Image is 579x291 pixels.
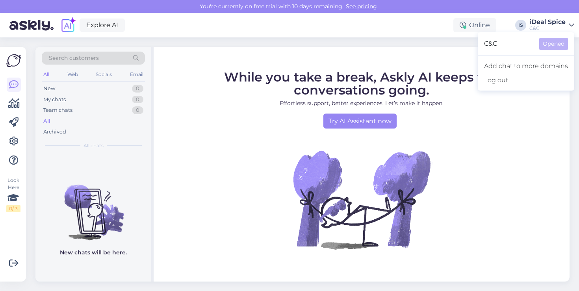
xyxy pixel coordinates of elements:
span: All chats [84,142,104,149]
div: 0 [132,96,143,104]
div: Email [128,69,145,80]
span: While you take a break, Askly AI keeps the conversations going. [224,69,499,97]
div: Log out [478,73,574,87]
div: Team chats [43,106,72,114]
a: iDeal SpiceC&C [529,19,574,32]
img: explore-ai [60,17,76,33]
p: New chats will be here. [60,248,127,257]
img: Askly Logo [6,53,21,68]
div: Socials [94,69,113,80]
a: Try AI Assistant now [323,113,397,128]
img: No Chat active [291,128,432,270]
div: Archived [43,128,66,136]
div: Look Here [6,177,20,212]
span: C&C [484,38,533,50]
div: My chats [43,96,66,104]
div: Online [453,18,496,32]
div: All [43,117,50,125]
span: Search customers [49,54,99,62]
a: Explore AI [80,19,125,32]
div: New [43,85,55,93]
div: Web [66,69,80,80]
p: Effortless support, better experiences. Let’s make it happen. [188,99,535,107]
a: See pricing [343,3,379,10]
div: 0 / 3 [6,205,20,212]
div: 0 [132,85,143,93]
div: IS [515,20,526,31]
button: Opened [539,38,568,50]
a: Add chat to more domains [478,59,574,73]
div: All [42,69,51,80]
div: iDeal Spice [529,19,566,25]
div: 0 [132,106,143,114]
img: No chats [35,171,151,241]
div: C&C [529,25,566,32]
